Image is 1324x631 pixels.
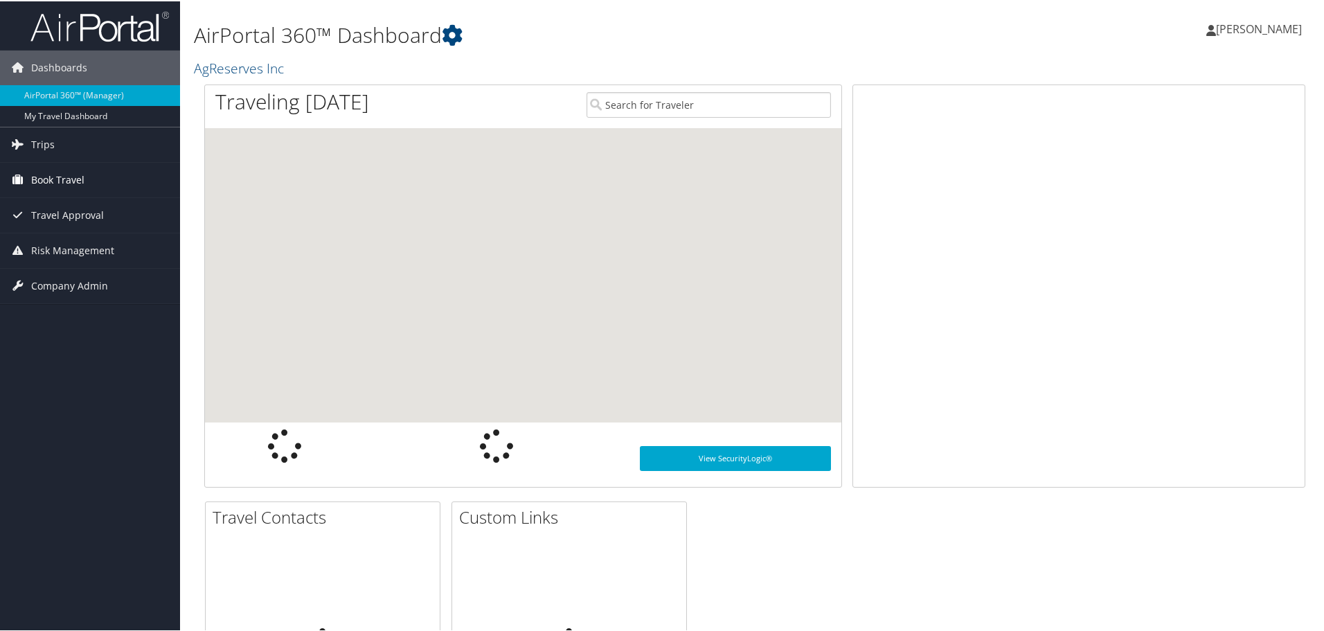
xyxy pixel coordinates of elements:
[194,57,287,76] a: AgReserves Inc
[213,504,440,528] h2: Travel Contacts
[31,197,104,231] span: Travel Approval
[31,49,87,84] span: Dashboards
[194,19,942,48] h1: AirPortal 360™ Dashboard
[30,9,169,42] img: airportal-logo.png
[31,161,84,196] span: Book Travel
[1216,20,1302,35] span: [PERSON_NAME]
[587,91,831,116] input: Search for Traveler
[459,504,686,528] h2: Custom Links
[31,232,114,267] span: Risk Management
[31,267,108,302] span: Company Admin
[215,86,369,115] h1: Traveling [DATE]
[640,445,831,470] a: View SecurityLogic®
[1206,7,1316,48] a: [PERSON_NAME]
[31,126,55,161] span: Trips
